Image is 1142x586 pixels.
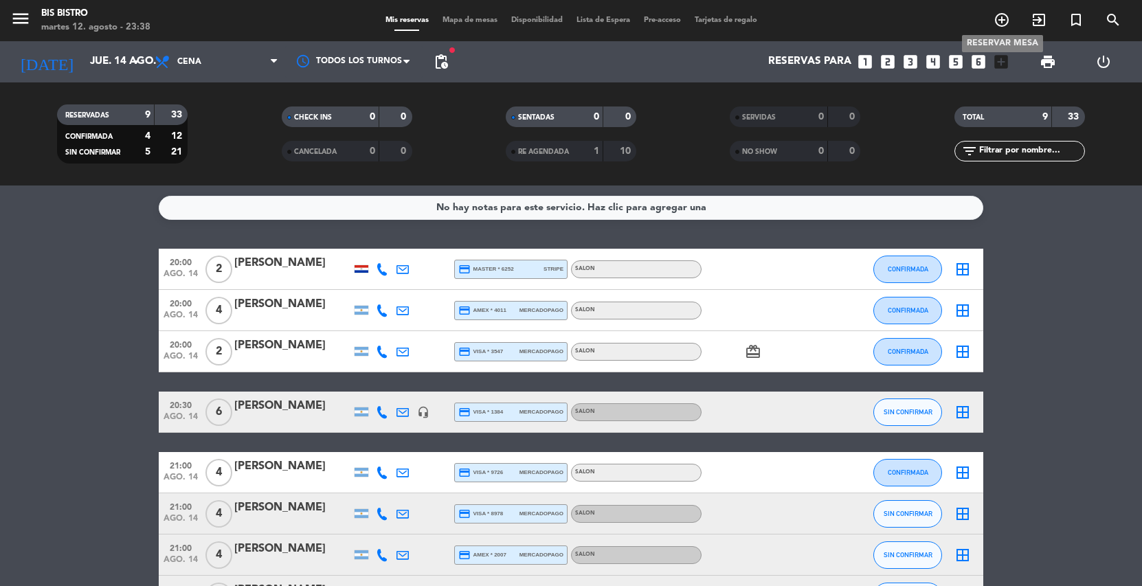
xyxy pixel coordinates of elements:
i: looks_3 [902,53,919,71]
span: 4 [205,297,232,324]
button: menu [10,8,31,34]
i: credit_card [458,304,471,317]
span: Pre-acceso [637,16,688,24]
span: NO SHOW [742,148,777,155]
i: looks_one [856,53,874,71]
i: credit_card [458,263,471,275]
span: SIN CONFIRMAR [884,408,932,416]
strong: 9 [1042,112,1048,122]
strong: 1 [594,146,599,156]
i: exit_to_app [1031,12,1047,28]
div: [PERSON_NAME] [234,499,351,517]
span: CONFIRMADA [888,306,928,314]
span: mercadopago [519,306,563,315]
button: SIN CONFIRMAR [873,500,942,528]
div: [PERSON_NAME] [234,397,351,415]
span: 20:00 [164,336,198,352]
div: [PERSON_NAME] [234,254,351,272]
i: border_all [954,261,971,278]
i: add_circle_outline [994,12,1010,28]
span: CONFIRMADA [888,265,928,273]
button: CONFIRMADA [873,256,942,283]
span: 4 [205,459,232,486]
span: SENTADAS [518,114,555,121]
span: Disponibilidad [504,16,570,24]
span: Cena [177,57,201,67]
span: mercadopago [519,347,563,356]
span: SALON [575,348,595,354]
span: RESERVADAS [65,112,109,119]
span: mercadopago [519,509,563,518]
strong: 0 [818,146,824,156]
strong: 12 [171,131,185,141]
div: [PERSON_NAME] [234,337,351,354]
strong: 5 [145,147,150,157]
i: looks_6 [970,53,987,71]
strong: 0 [849,146,858,156]
span: CONFIRMADA [888,469,928,476]
span: Tarjetas de regalo [688,16,764,24]
span: 2 [205,256,232,283]
span: stripe [544,264,563,273]
span: 20:00 [164,295,198,311]
span: ago. 14 [164,473,198,488]
span: amex * 2007 [458,549,506,561]
span: SALON [575,266,595,271]
i: headset_mic [417,406,429,418]
button: SIN CONFIRMAR [873,541,942,569]
span: mercadopago [519,550,563,559]
button: SIN CONFIRMAR [873,398,942,426]
span: 6 [205,398,232,426]
span: pending_actions [433,54,449,70]
span: visa * 9726 [458,466,503,479]
div: [PERSON_NAME] [234,540,351,558]
i: credit_card [458,508,471,520]
span: RE AGENDADA [518,148,569,155]
span: SALON [575,469,595,475]
div: No hay notas para este servicio. Haz clic para agregar una [436,200,706,216]
span: ago. 14 [164,555,198,571]
strong: 0 [370,112,375,122]
i: credit_card [458,406,471,418]
i: credit_card [458,346,471,358]
span: Lista de Espera [570,16,637,24]
i: credit_card [458,466,471,479]
button: CONFIRMADA [873,338,942,365]
span: SALON [575,307,595,313]
i: border_all [954,547,971,563]
span: SIN CONFIRMAR [884,551,932,559]
span: ago. 14 [164,311,198,326]
span: 20:00 [164,253,198,269]
span: 20:30 [164,396,198,412]
span: CANCELADA [294,148,337,155]
span: CONFIRMADA [888,348,928,355]
button: CONFIRMADA [873,297,942,324]
i: border_all [954,506,971,522]
i: search [1105,12,1121,28]
i: border_all [954,302,971,319]
div: RESERVAR MESA [962,35,1043,52]
i: filter_list [961,143,978,159]
i: arrow_drop_down [128,54,144,70]
i: border_all [954,343,971,360]
span: mercadopago [519,407,563,416]
strong: 0 [625,112,634,122]
i: turned_in_not [1068,12,1084,28]
span: ago. 14 [164,412,198,428]
span: SALON [575,409,595,414]
i: power_settings_new [1095,54,1112,70]
div: Bis Bistro [41,7,150,21]
div: martes 12. agosto - 23:38 [41,21,150,34]
div: [PERSON_NAME] [234,295,351,313]
strong: 0 [401,146,409,156]
span: visa * 8978 [458,508,503,520]
span: master * 6252 [458,263,514,275]
span: SIN CONFIRMAR [65,149,120,156]
i: [DATE] [10,47,83,77]
span: amex * 4011 [458,304,506,317]
span: visa * 3547 [458,346,503,358]
span: SALON [575,552,595,557]
i: menu [10,8,31,29]
span: TOTAL [963,114,984,121]
span: fiber_manual_record [448,46,456,54]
